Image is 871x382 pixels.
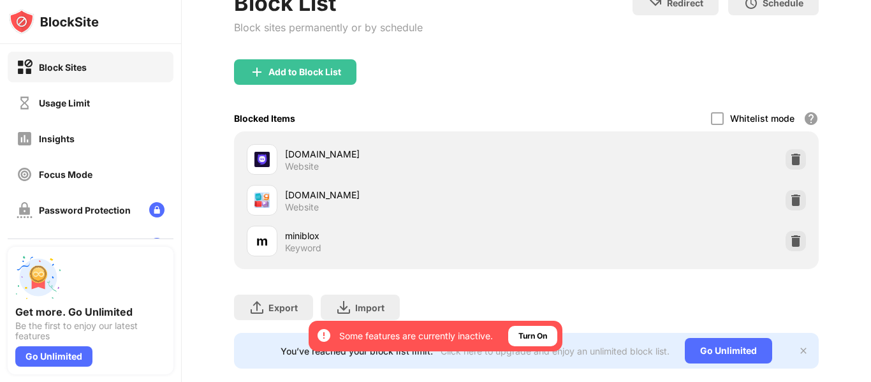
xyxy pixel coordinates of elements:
[15,254,61,300] img: push-unlimited.svg
[685,338,772,364] div: Go Unlimited
[17,131,33,147] img: insights-off.svg
[9,9,99,34] img: logo-blocksite.svg
[316,328,332,343] img: error-circle-white.svg
[17,202,33,218] img: password-protection-off.svg
[441,346,670,356] div: Click here to upgrade and enjoy an unlimited block list.
[256,231,268,251] div: m
[285,202,319,213] div: Website
[39,98,90,108] div: Usage Limit
[268,302,298,313] div: Export
[285,229,527,242] div: miniblox
[234,113,295,124] div: Blocked Items
[254,152,270,167] img: favicons
[518,330,547,342] div: Turn On
[17,95,33,111] img: time-usage-off.svg
[15,305,166,318] div: Get more. Go Unlimited
[798,346,809,356] img: x-button.svg
[17,166,33,182] img: focus-off.svg
[39,205,131,216] div: Password Protection
[149,238,165,253] img: lock-menu.svg
[39,62,87,73] div: Block Sites
[285,161,319,172] div: Website
[15,321,166,341] div: Be the first to enjoy our latest features
[39,169,92,180] div: Focus Mode
[281,346,433,356] div: You’ve reached your block list limit.
[234,21,423,34] div: Block sites permanently or by schedule
[254,193,270,208] img: favicons
[17,238,33,254] img: customize-block-page-off.svg
[285,242,321,254] div: Keyword
[17,59,33,75] img: block-on.svg
[730,113,794,124] div: Whitelist mode
[339,330,493,342] div: Some features are currently inactive.
[39,133,75,144] div: Insights
[15,346,92,367] div: Go Unlimited
[285,147,527,161] div: [DOMAIN_NAME]
[149,202,165,217] img: lock-menu.svg
[285,188,527,202] div: [DOMAIN_NAME]
[355,302,384,313] div: Import
[268,67,341,77] div: Add to Block List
